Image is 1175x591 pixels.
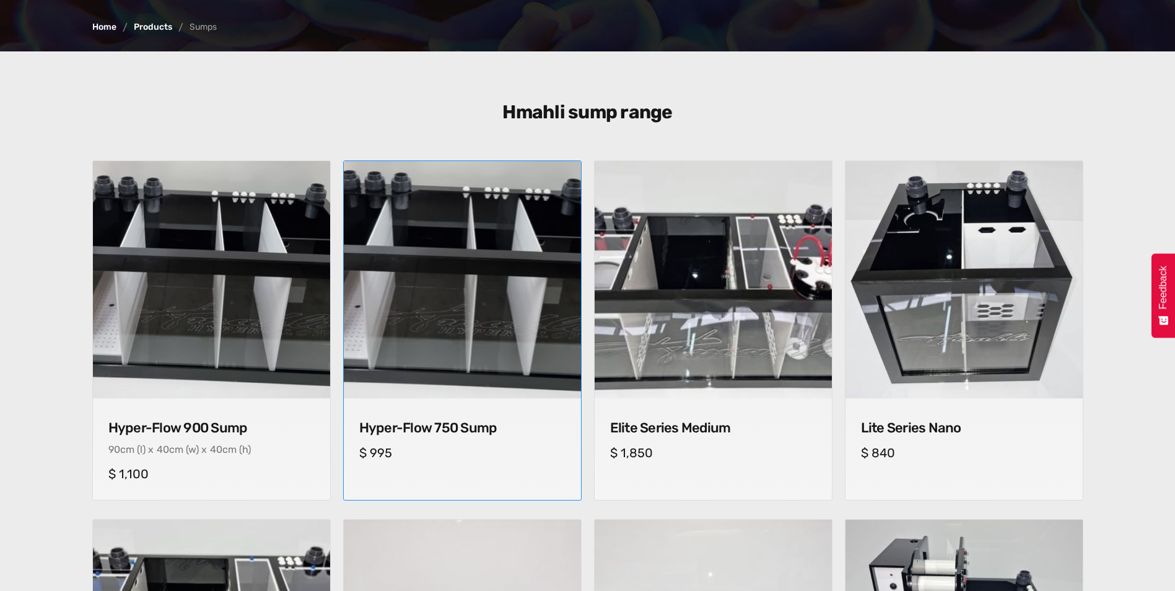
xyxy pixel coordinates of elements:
[134,23,172,32] a: Products
[610,420,816,436] h4: Elite Series Medium
[359,420,566,436] h4: Hyper-Flow 750 Sump
[108,466,315,481] h5: $ 1,100
[861,445,1067,460] h5: $ 840
[359,445,566,460] h5: $ 995
[610,445,816,460] h5: $ 1,850
[594,160,832,501] a: Elite Series MediumElite Series MediumElite Series Medium$ 1,850
[349,101,826,123] h3: Hmahli sump range
[845,161,1083,398] img: Lite Series Nano
[92,23,116,32] a: Home
[190,23,217,32] div: Sumps
[210,444,222,455] div: 40
[157,444,169,455] div: 40
[343,160,582,501] a: Hyper-Flow 750 Sump Hyper-Flow 750 Sump Hyper-Flow 750 Sump$ 995
[595,161,832,398] img: Elite Series Medium
[861,420,1067,436] h4: Lite Series Nano
[93,161,330,398] img: Hyper-Flow 900 Sump
[108,444,120,455] div: 90
[120,444,154,455] div: cm (l) x
[92,160,331,501] a: Hyper-Flow 900 Sump Hyper-Flow 900 Sump Hyper-Flow 900 Sump90cm (l) x40cm (w) x40cm (h)$ 1,100
[845,160,1083,501] a: Lite Series NanoLite Series NanoLite Series Nano$ 840
[222,444,251,455] div: cm (h)
[169,444,207,455] div: cm (w) x
[1151,253,1175,338] button: Feedback - Show survey
[1158,266,1169,309] span: Feedback
[108,420,315,436] h4: Hyper-Flow 900 Sump
[338,155,587,405] img: Hyper-Flow 750 Sump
